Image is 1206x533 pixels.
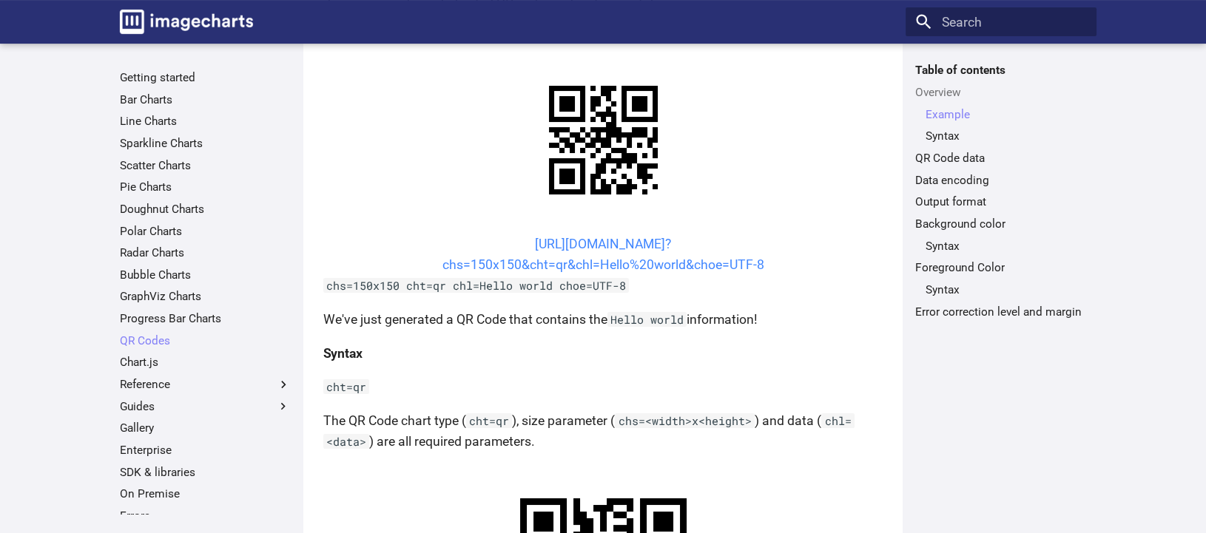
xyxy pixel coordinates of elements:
[915,260,1086,275] a: Foreground Color
[906,63,1096,78] label: Table of contents
[523,60,684,220] img: chart
[120,10,253,34] img: logo
[120,333,291,348] a: QR Codes
[120,486,291,501] a: On Premise
[323,278,630,293] code: chs=150x150 cht=qr chl=Hello world choe=UTF-8
[120,465,291,480] a: SDK & libraries
[120,70,291,85] a: Getting started
[915,239,1086,254] nav: Background color
[120,268,291,282] a: Bubble Charts
[323,379,370,394] code: cht=qr
[120,399,291,414] label: Guides
[323,343,883,364] h4: Syntax
[915,85,1086,100] a: Overview
[906,63,1096,319] nav: Table of contents
[607,312,687,327] code: Hello world
[120,377,291,392] label: Reference
[120,158,291,173] a: Scatter Charts
[915,173,1086,188] a: Data encoding
[323,410,883,452] p: The QR Code chart type ( ), size parameter ( ) and data ( ) are all required parameters.
[926,282,1087,297] a: Syntax
[113,3,260,40] a: Image-Charts documentation
[120,180,291,194] a: Pie Charts
[120,136,291,151] a: Sparkline Charts
[615,413,755,428] code: chs=<width>x<height>
[926,107,1087,122] a: Example
[906,7,1096,37] input: Search
[120,114,291,129] a: Line Charts
[120,289,291,304] a: GraphViz Charts
[442,237,764,272] a: [URL][DOMAIN_NAME]?chs=150x150&cht=qr&chl=Hello%20world&choe=UTF-8
[120,355,291,370] a: Chart.js
[915,217,1086,231] a: Background color
[926,129,1087,143] a: Syntax
[120,421,291,435] a: Gallery
[120,92,291,107] a: Bar Charts
[915,194,1086,209] a: Output format
[915,107,1086,144] nav: Overview
[466,413,513,428] code: cht=qr
[120,443,291,458] a: Enterprise
[323,309,883,330] p: We've just generated a QR Code that contains the information!
[120,224,291,239] a: Polar Charts
[915,304,1086,319] a: Error correction level and margin
[915,151,1086,166] a: QR Code data
[120,509,291,523] a: Errors
[926,239,1087,254] a: Syntax
[915,282,1086,297] nav: Foreground Color
[120,311,291,326] a: Progress Bar Charts
[120,202,291,217] a: Doughnut Charts
[120,245,291,260] a: Radar Charts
